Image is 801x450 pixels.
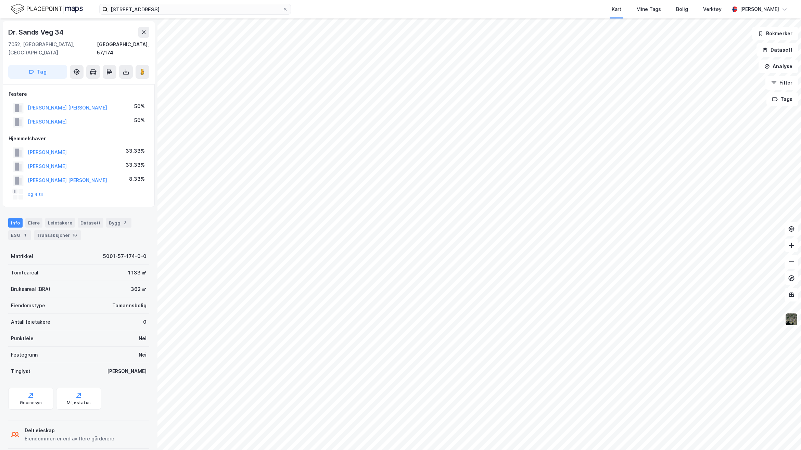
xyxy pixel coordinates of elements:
div: 33.33% [126,147,145,155]
div: 3 [122,219,129,226]
div: Miljøstatus [67,400,91,406]
div: Bolig [676,5,688,13]
div: [PERSON_NAME] [740,5,779,13]
button: Analyse [759,60,798,73]
div: Verktøy [703,5,722,13]
div: Delt eieskap [25,426,114,435]
button: Filter [765,76,798,90]
div: 33.33% [126,161,145,169]
div: Info [8,218,23,228]
div: Eiendomstype [11,301,45,310]
button: Datasett [756,43,798,57]
div: Bruksareal (BRA) [11,285,50,293]
div: Antall leietakere [11,318,50,326]
button: Bokmerker [752,27,798,40]
div: Festere [9,90,149,98]
div: 7052, [GEOGRAPHIC_DATA], [GEOGRAPHIC_DATA] [8,40,97,57]
div: 1 133 ㎡ [128,269,147,277]
div: Leietakere [45,218,75,228]
div: 362 ㎡ [131,285,147,293]
div: Tinglyst [11,367,30,375]
div: Kart [612,5,621,13]
div: Kontrollprogram for chat [767,417,801,450]
img: logo.f888ab2527a4732fd821a326f86c7f29.svg [11,3,83,15]
div: 1 [22,232,28,239]
div: ESG [8,230,31,240]
div: Transaksjoner [34,230,81,240]
div: 0 [143,318,147,326]
div: [GEOGRAPHIC_DATA], 57/174 [97,40,149,57]
div: Nei [139,351,147,359]
div: Mine Tags [636,5,661,13]
iframe: Chat Widget [767,417,801,450]
div: Matrikkel [11,252,33,260]
div: Tomteareal [11,269,38,277]
div: Geoinnsyn [20,400,42,406]
button: Tags [766,92,798,106]
div: 50% [134,102,145,111]
div: Nei [139,334,147,343]
img: 9k= [785,313,798,326]
div: Bygg [106,218,131,228]
div: 8.33% [129,175,145,183]
div: 50% [134,116,145,125]
input: Søk på adresse, matrikkel, gårdeiere, leietakere eller personer [108,4,282,14]
div: Eiere [25,218,42,228]
div: 5001-57-174-0-0 [103,252,147,260]
div: Datasett [78,218,103,228]
div: Hjemmelshaver [9,134,149,143]
div: Festegrunn [11,351,38,359]
div: Tomannsbolig [112,301,147,310]
div: 16 [71,232,78,239]
div: Eiendommen er eid av flere gårdeiere [25,435,114,443]
div: Punktleie [11,334,34,343]
div: Dr. Sands Veg 34 [8,27,65,38]
button: Tag [8,65,67,79]
div: [PERSON_NAME] [107,367,147,375]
